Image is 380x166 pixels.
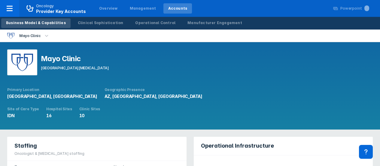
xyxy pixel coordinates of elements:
[46,107,72,111] div: Hospital Sites
[105,93,202,99] div: AZ, [GEOGRAPHIC_DATA], [GEOGRAPHIC_DATA]
[130,18,180,28] a: Operational Control
[340,6,369,11] div: Powerpoint
[163,3,192,14] a: Accounts
[36,9,86,14] span: Provider Key Accounts
[6,20,66,26] div: Business Model & Capabilities
[94,3,123,14] a: Overview
[135,20,175,26] div: Operational Control
[46,113,72,119] div: 16
[183,18,247,28] a: Manufacturer Engagement
[99,6,118,11] div: Overview
[7,107,39,111] div: Site of Care Type
[78,20,123,26] div: Clinical Sophistication
[73,18,128,28] a: Clinical Sophistication
[187,20,242,26] div: Manufacturer Engagement
[7,87,97,92] div: Primary Location
[36,3,54,9] p: Oncology
[201,142,274,149] span: Operational Infrastructure
[41,55,109,63] div: Mayo Clinic
[1,18,71,28] a: Business Model & Capabilities
[79,113,100,119] div: 10
[105,87,202,92] div: Geographic Presence
[14,142,37,149] span: Staffing
[130,6,156,11] div: Management
[17,32,43,40] div: Mayo Clinic
[7,113,39,119] div: IDN
[7,33,14,39] img: mayo-clinic
[7,49,37,75] img: mayo-clinic
[168,6,187,11] div: Accounts
[125,3,161,14] a: Management
[14,151,84,156] div: Oncologist & [MEDICAL_DATA] staffing
[41,65,109,71] div: [GEOGRAPHIC_DATA][MEDICAL_DATA]
[7,93,97,99] div: [GEOGRAPHIC_DATA], [GEOGRAPHIC_DATA]
[79,107,100,111] div: Clinic Sites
